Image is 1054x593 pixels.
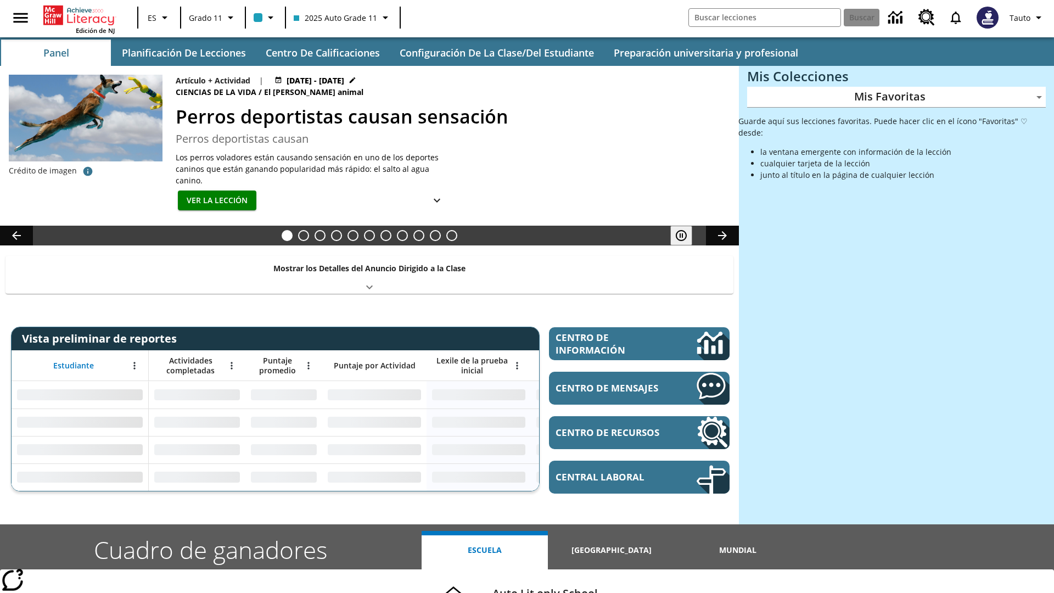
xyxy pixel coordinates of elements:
button: Diapositiva 7 La historia de terror del tomate [380,230,391,241]
a: Centro de recursos, Se abrirá en una pestaña nueva. [912,3,941,32]
span: Central laboral [556,471,664,483]
span: / [259,87,262,97]
div: Pausar [670,226,703,245]
button: Abrir el menú lateral [4,2,37,34]
div: Sin datos, [149,409,245,436]
h3: Perros deportistas causan [176,131,726,147]
span: | [259,75,263,86]
div: Sin datos, [531,381,635,409]
a: Centro de información [549,327,730,360]
span: Ciencias de la Vida [176,86,259,98]
div: Sin datos, [531,409,635,436]
a: Centro de recursos, Se abrirá en una pestaña nueva. [549,416,730,449]
button: Diapositiva 10 ¡Hurra por el Día de la Constitución! [430,230,441,241]
h3: Mis Colecciones [747,69,1046,84]
button: Preparación universitaria y profesional [605,40,807,66]
button: El color de la clase es azul claro. Cambiar el color de la clase. [249,8,282,27]
div: Sin datos, [531,463,635,491]
img: Un perro salta en el aire para intentar atrapar con el hocico un juguete amarillo. [9,75,162,161]
button: Crédito de imagen: Gloria Anderson/Alamy Stock Photo [77,161,99,181]
button: [GEOGRAPHIC_DATA] [548,531,674,569]
button: Clase: 2025 Auto Grade 11, Selecciona una clase [289,8,396,27]
a: Notificaciones [941,3,970,32]
button: Abrir menú [300,357,317,374]
div: Sin datos, [245,381,322,409]
span: 2025 Auto Grade 11 [294,12,377,24]
a: Centro de mensajes [549,372,730,405]
button: Centro de calificaciones [257,40,389,66]
button: Diapositiva 11 El equilibrio de la Constitución [446,230,457,241]
a: Central laboral [549,461,730,494]
li: cualquier tarjeta de la lección [760,158,1046,169]
button: Pausar [670,226,692,245]
span: Centro de mensajes [556,382,664,394]
button: Configuración de la clase/del estudiante [391,40,603,66]
button: 26 ago - 27 ago Elegir fechas [272,75,358,86]
span: Vista preliminar de reportes [22,331,182,346]
div: Mis Favoritas [747,87,1046,108]
h2: Perros deportistas causan sensación [176,103,726,131]
button: Diapositiva 8 La moda en la antigua Roma [397,230,408,241]
button: Ver más [426,191,448,211]
span: Tauto [1010,12,1030,24]
span: Centro de información [556,331,659,356]
button: Planificación de lecciones [113,40,255,66]
div: Sin datos, [149,463,245,491]
button: Mundial [675,531,801,569]
span: Lexile de la prueba inicial [432,356,512,376]
span: Edición de NJ [76,26,115,35]
button: Abrir menú [509,357,525,374]
span: [DATE] - [DATE] [287,75,344,86]
button: Panel [1,40,111,66]
button: Ver la lección [178,191,256,211]
button: Perfil/Configuración [1005,8,1050,27]
div: Sin datos, [149,436,245,463]
button: Escoja un nuevo avatar [970,3,1005,32]
li: junto al título en la página de cualquier lección [760,169,1046,181]
p: Crédito de imagen [9,165,77,176]
button: Diapositiva 6 Energía solar para todos [364,230,375,241]
span: Estudiante [53,361,94,371]
div: Sin datos, [149,381,245,409]
div: Mostrar los Detalles del Anuncio Dirigido a la Clase [5,256,733,294]
p: Artículo + Actividad [176,75,250,86]
button: Lenguaje: ES, Selecciona un idioma [142,8,177,27]
button: Diapositiva 3 Niños con trabajos sucios [315,230,326,241]
button: Diapositiva 9 La invasión de los CD con Internet [413,230,424,241]
span: ES [148,12,156,24]
div: Sin datos, [531,436,635,463]
button: Grado: Grado 11, Elige un grado [184,8,242,27]
span: Centro de recursos [556,426,664,439]
button: Diapositiva 4 ¿Los autos del futuro? [331,230,342,241]
p: Mostrar los Detalles del Anuncio Dirigido a la Clase [273,262,466,274]
input: Buscar campo [689,9,840,26]
button: Diapositiva 2 ¿Lo quieres con papas fritas? [298,230,309,241]
button: Escuela [422,531,548,569]
div: Sin datos, [245,463,322,491]
li: la ventana emergente con información de la lección [760,146,1046,158]
span: El [PERSON_NAME] animal [264,86,366,98]
span: Actividades completadas [154,356,227,376]
span: Grado 11 [189,12,222,24]
button: Diapositiva 1 Perros deportistas causan sensación [282,230,293,241]
a: Portada [43,4,115,26]
button: Carrusel de lecciones, seguir [706,226,739,245]
button: Diapositiva 5 Los últimos colonos [347,230,358,241]
span: Puntaje promedio [251,356,304,376]
div: Sin datos, [245,436,322,463]
div: Portada [43,3,115,35]
span: Puntaje por Actividad [334,361,416,371]
p: Guarde aquí sus lecciones favoritas. Puede hacer clic en el ícono "Favoritas" ♡ desde: [738,115,1046,138]
a: Centro de información [882,3,912,33]
div: Sin datos, [245,409,322,436]
button: Abrir menú [126,357,143,374]
img: Avatar [977,7,999,29]
div: Los perros voladores están causando sensación en uno de los deportes caninos que están ganando po... [176,152,450,186]
button: Abrir menú [223,357,240,374]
